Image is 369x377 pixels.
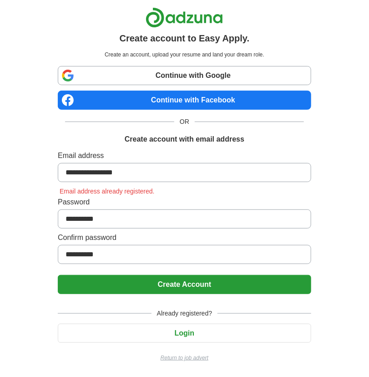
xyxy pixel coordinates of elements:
[146,7,223,28] img: Adzuna logo
[120,31,250,45] h1: Create account to Easy Apply.
[58,232,311,243] label: Confirm password
[152,309,217,318] span: Already registered?
[58,354,311,362] a: Return to job advert
[58,197,311,208] label: Password
[125,134,244,145] h1: Create account with email address
[58,66,311,85] a: Continue with Google
[58,188,157,195] span: Email address already registered.
[174,117,195,127] span: OR
[58,324,311,343] button: Login
[58,275,311,294] button: Create Account
[58,329,311,337] a: Login
[58,91,311,110] a: Continue with Facebook
[60,51,309,59] p: Create an account, upload your resume and land your dream role.
[58,150,311,161] label: Email address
